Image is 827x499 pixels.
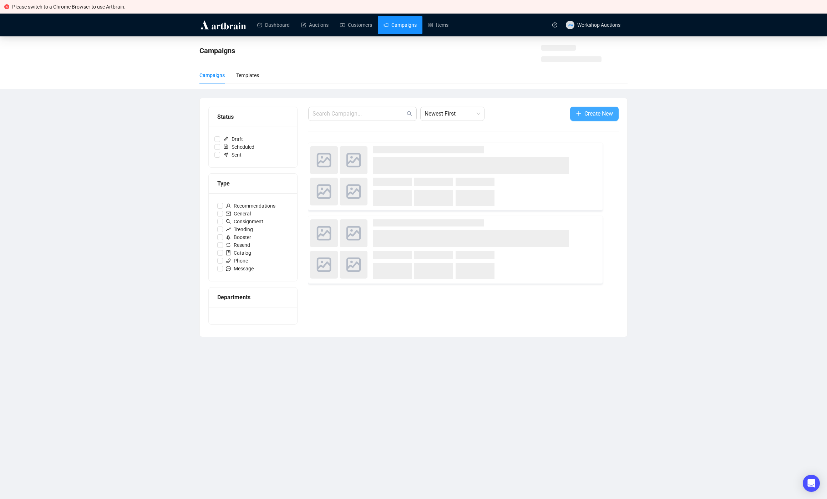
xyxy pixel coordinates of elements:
[425,107,480,121] span: Newest First
[223,202,278,210] span: Recommendations
[223,249,254,257] span: Catalog
[236,71,259,79] div: Templates
[223,241,253,249] span: Resend
[340,146,367,174] img: photo.svg
[217,112,289,121] div: Status
[226,235,231,240] span: rocket
[226,227,231,232] span: rise
[407,111,412,117] span: search
[340,251,367,279] img: photo.svg
[220,143,257,151] span: Scheduled
[226,250,231,255] span: book
[428,16,448,34] a: Items
[570,107,619,121] button: Create New
[301,16,329,34] a: Auctions
[199,71,225,79] div: Campaigns
[220,135,246,143] span: Draft
[226,266,231,271] span: message
[552,22,557,27] span: question-circle
[567,22,573,27] span: WA
[4,4,9,9] span: close-circle
[584,109,613,118] span: Create New
[223,257,251,265] span: Phone
[223,265,257,273] span: Message
[223,225,256,233] span: Trending
[223,218,266,225] span: Consignment
[384,16,417,34] a: Campaigns
[310,219,338,247] img: photo.svg
[217,179,289,188] div: Type
[310,251,338,279] img: photo.svg
[217,293,289,302] div: Departments
[340,219,367,247] img: photo.svg
[226,258,231,263] span: phone
[226,211,231,216] span: mail
[199,46,235,55] span: Campaigns
[226,219,231,224] span: search
[310,146,338,174] img: photo.svg
[803,475,820,492] div: Open Intercom Messenger
[577,22,620,28] span: Workshop Auctions
[313,110,405,118] input: Search Campaign...
[199,19,247,31] img: logo
[223,233,254,241] span: Booster
[548,14,562,36] a: question-circle
[310,178,338,205] img: photo.svg
[226,243,231,248] span: retweet
[223,210,254,218] span: General
[576,111,582,116] span: plus
[220,151,244,159] span: Sent
[340,16,372,34] a: Customers
[226,203,231,208] span: user
[12,3,823,11] div: Please switch to a Chrome Browser to use Artbrain.
[257,16,290,34] a: Dashboard
[340,178,367,205] img: photo.svg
